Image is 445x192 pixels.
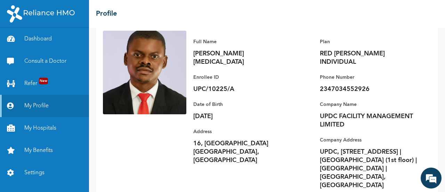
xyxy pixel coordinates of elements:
[9,55,117,99] div: 4:43 PM
[35,56,64,63] span: Queue no. 18
[193,128,291,136] p: Address
[16,106,120,118] div: [PERSON_NAME] Web Assistant is forwarding the chat
[120,163,127,170] span: Attach a file
[12,56,33,62] span: You are in
[23,31,35,45] img: d_794563401_operators_776852000003600019
[320,112,417,129] p: UPDC FACILITY MANAGEMENT LIMITED
[41,33,122,42] div: Naomi Enrollee Web Assistant
[103,31,186,114] img: Enrollee
[320,148,417,190] p: UPDC, [STREET_ADDRESS] | [GEOGRAPHIC_DATA] (1st floor) | [GEOGRAPHIC_DATA] | [GEOGRAPHIC_DATA], [...
[14,58,112,96] span: Thank you for your patience. We're connecting you to the next available agent. Please bear with u...
[320,85,417,93] p: 2347034552926
[193,139,291,164] p: 16, [GEOGRAPHIC_DATA] [GEOGRAPHIC_DATA], [GEOGRAPHIC_DATA]
[96,9,117,19] h2: Profile
[114,3,131,20] div: Minimize live chat window
[193,112,291,121] p: [DATE]
[7,5,75,23] img: RelianceHMO's Logo
[8,32,18,43] div: Navigation go back
[3,154,132,179] textarea: Type your message and hit 'Enter'
[193,100,291,109] p: Date of Birth
[39,78,48,84] span: New
[193,73,291,82] p: Enrollee ID
[320,38,417,46] p: Plan
[193,85,291,93] p: UPC/10225/A
[110,163,117,170] span: Add emojis
[12,63,124,71] div: You will be connected to an operator in ~ 32:16 mins
[193,49,291,66] p: [PERSON_NAME][MEDICAL_DATA]
[320,136,417,144] p: Company Address
[320,73,417,82] p: Phone Number
[320,49,417,66] p: RED [PERSON_NAME] INDIVIDUAL
[193,38,291,46] p: Full Name
[320,100,417,109] p: Company Name
[3,125,132,155] div: Unable to wait?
